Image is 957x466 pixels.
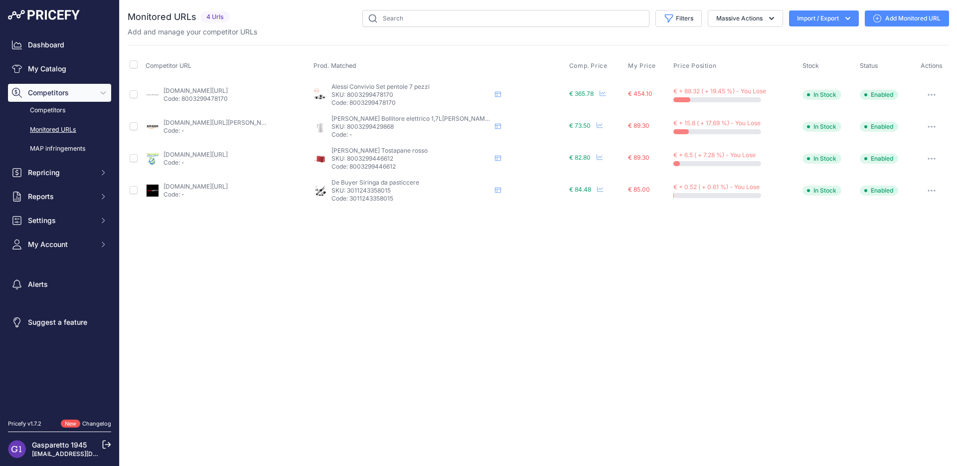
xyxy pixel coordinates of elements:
a: Dashboard [8,36,111,54]
button: Price Position [673,62,718,70]
span: [PERSON_NAME] Bollitore elettrico 1,7L[PERSON_NAME]o [331,115,494,122]
span: In Stock [802,186,841,196]
button: My Account [8,235,111,253]
a: Alerts [8,275,111,293]
p: Code: 8003299478170 [331,99,491,107]
p: Add and manage your competitor URLs [128,27,257,37]
p: Code: - [163,191,228,199]
p: Code: 8003299478170 [163,95,228,103]
span: € + 0.52 ( + 0.61 %) - You Lose [673,183,760,191]
p: Code: 8003299446612 [331,163,491,171]
span: Stock [802,62,819,69]
a: [DOMAIN_NAME][URL] [163,87,228,94]
input: Search [362,10,649,27]
h2: Monitored URLs [128,10,196,24]
span: De Buyer Siringa da pasticcere [331,179,419,186]
span: Enabled [860,186,898,196]
span: € + 15.8 ( + 17.69 %) - You Lose [673,119,761,127]
span: € + 6.5 ( + 7.28 %) - You Lose [673,151,756,159]
span: Enabled [860,122,898,132]
span: € 89.30 [628,122,649,129]
p: SKU: 3011243358015 [331,187,491,195]
span: € 82.80 [569,154,591,161]
button: Settings [8,212,111,230]
p: Code: 3011243358015 [331,195,491,203]
button: Reports [8,188,111,206]
span: Alessi Convivio Set pentole 7 pezzi [331,83,430,90]
p: Code: - [163,159,228,167]
p: Code: - [163,127,267,135]
span: Settings [28,216,93,226]
span: In Stock [802,90,841,100]
span: € + 88.32 ( + 19.45 %) - You Lose [673,87,766,95]
div: Pricefy v1.7.2 [8,420,41,428]
button: Massive Actions [708,10,783,27]
a: Suggest a feature [8,313,111,331]
a: Add Monitored URL [865,10,949,26]
span: € 85.00 [628,186,650,193]
span: Enabled [860,90,898,100]
span: Repricing [28,168,93,178]
a: [DOMAIN_NAME][URL] [163,151,228,158]
a: [DOMAIN_NAME][URL] [163,183,228,190]
a: Monitored URLs [8,121,111,139]
button: Filters [655,10,702,27]
p: SKU: 8003299429868 [331,123,491,131]
span: Competitors [28,88,93,98]
span: Status [860,62,878,69]
a: [EMAIL_ADDRESS][DOMAIN_NAME] [32,450,136,458]
a: Gasparetto 1945 [32,441,87,449]
span: € 365.78 [569,90,594,97]
span: [PERSON_NAME] Tostapane rosso [331,147,428,154]
p: SKU: 8003299446612 [331,155,491,163]
nav: Sidebar [8,36,111,408]
span: New [61,420,80,428]
span: In Stock [802,122,841,132]
button: My Price [628,62,658,70]
span: € 454.10 [628,90,652,97]
a: Changelog [82,420,111,427]
a: MAP infringements [8,140,111,158]
a: Competitors [8,102,111,119]
span: Enabled [860,154,898,164]
span: Actions [921,62,943,69]
span: Prod. Matched [314,62,356,69]
span: € 89.30 [628,154,649,161]
button: Comp. Price [569,62,610,70]
p: Code: - [331,131,491,139]
a: My Catalog [8,60,111,78]
button: Repricing [8,164,111,182]
span: Competitor URL [146,62,191,69]
span: My Price [628,62,656,70]
img: Pricefy Logo [8,10,80,20]
span: Price Position [673,62,716,70]
span: Comp. Price [569,62,608,70]
p: SKU: 8003299478170 [331,91,491,99]
span: In Stock [802,154,841,164]
span: My Account [28,239,93,249]
span: € 73.50 [569,122,591,129]
span: 4 Urls [200,11,230,23]
span: € 84.48 [569,186,591,193]
button: Import / Export [789,10,859,26]
span: Reports [28,192,93,202]
button: Competitors [8,84,111,102]
a: [DOMAIN_NAME][URL][PERSON_NAME] [163,119,276,126]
